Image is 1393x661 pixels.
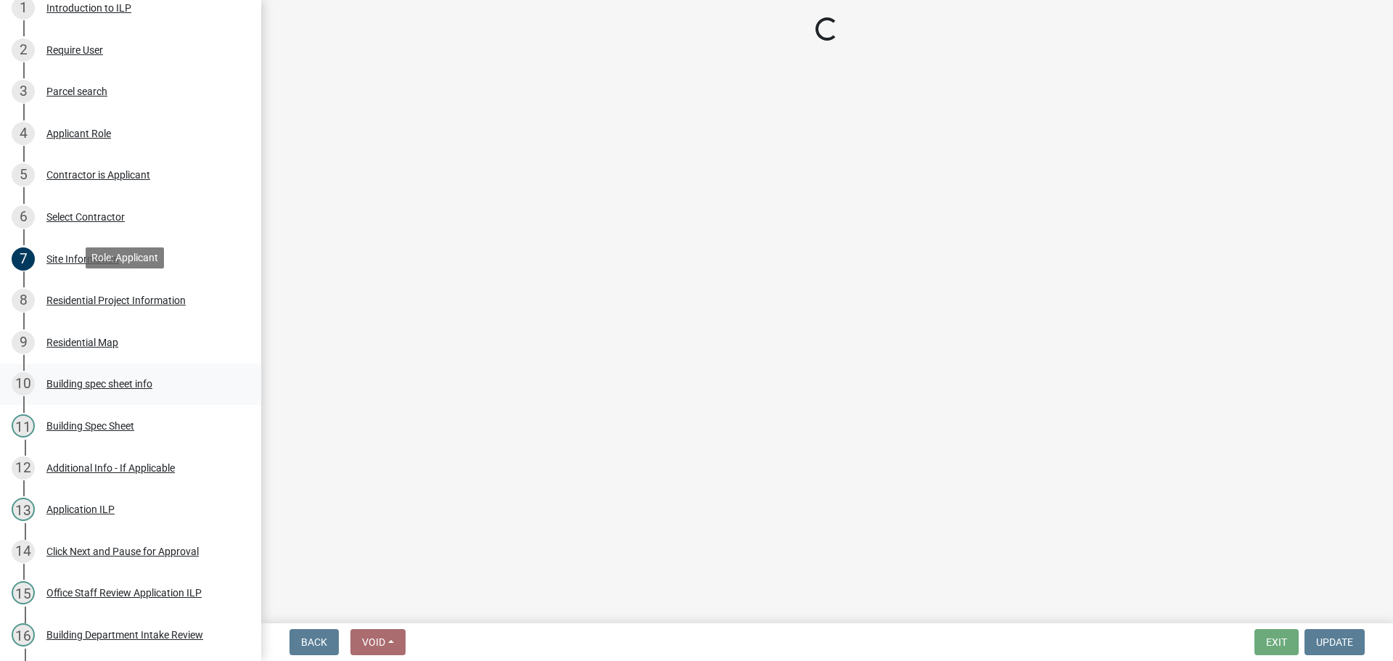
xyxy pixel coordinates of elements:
div: Role: Applicant [86,247,164,268]
div: Introduction to ILP [46,3,131,13]
div: Applicant Role [46,128,111,139]
span: Update [1316,636,1353,648]
div: 8 [12,289,35,312]
div: Office Staff Review Application ILP [46,588,202,598]
div: Require User [46,45,103,55]
div: 15 [12,581,35,604]
div: Building Spec Sheet [46,421,134,431]
div: Parcel search [46,86,107,97]
div: 3 [12,80,35,103]
div: Building Department Intake Review [46,630,203,640]
button: Update [1304,629,1365,655]
div: Building spec sheet info [46,379,152,389]
div: 10 [12,372,35,395]
div: Residential Project Information [46,295,186,305]
div: Click Next and Pause for Approval [46,546,199,557]
button: Exit [1254,629,1299,655]
div: 9 [12,331,35,354]
div: 13 [12,498,35,521]
div: 2 [12,38,35,62]
span: Void [362,636,385,648]
div: 4 [12,122,35,145]
div: Site Information [46,254,119,264]
button: Void [350,629,406,655]
div: 11 [12,414,35,438]
div: 12 [12,456,35,480]
div: 6 [12,205,35,229]
div: Application ILP [46,504,115,514]
div: 7 [12,247,35,271]
div: Select Contractor [46,212,125,222]
div: Contractor is Applicant [46,170,150,180]
span: Back [301,636,327,648]
div: 14 [12,540,35,563]
div: 16 [12,623,35,646]
div: Residential Map [46,337,118,348]
div: 5 [12,163,35,186]
div: Additional Info - If Applicable [46,463,175,473]
button: Back [289,629,339,655]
